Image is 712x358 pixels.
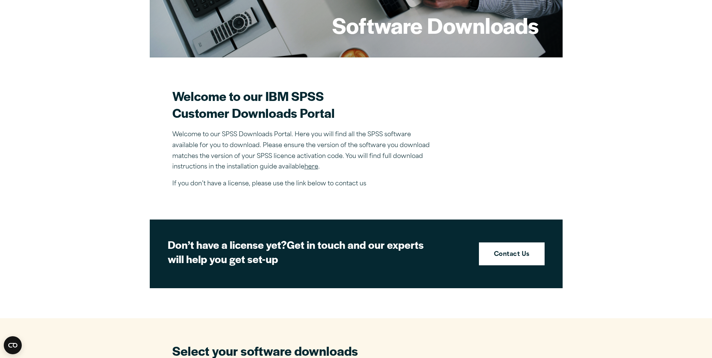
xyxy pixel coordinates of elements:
h1: Software Downloads [332,11,539,40]
strong: Contact Us [494,250,530,260]
button: Open CMP widget [4,336,22,354]
a: here [304,164,318,170]
strong: Don’t have a license yet? [168,237,287,252]
p: Welcome to our SPSS Downloads Portal. Here you will find all the SPSS software available for you ... [172,129,435,173]
h2: Welcome to our IBM SPSS Customer Downloads Portal [172,87,435,121]
p: If you don’t have a license, please use the link below to contact us [172,179,435,190]
a: Contact Us [479,242,545,266]
h2: Get in touch and our experts will help you get set-up [168,238,431,266]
